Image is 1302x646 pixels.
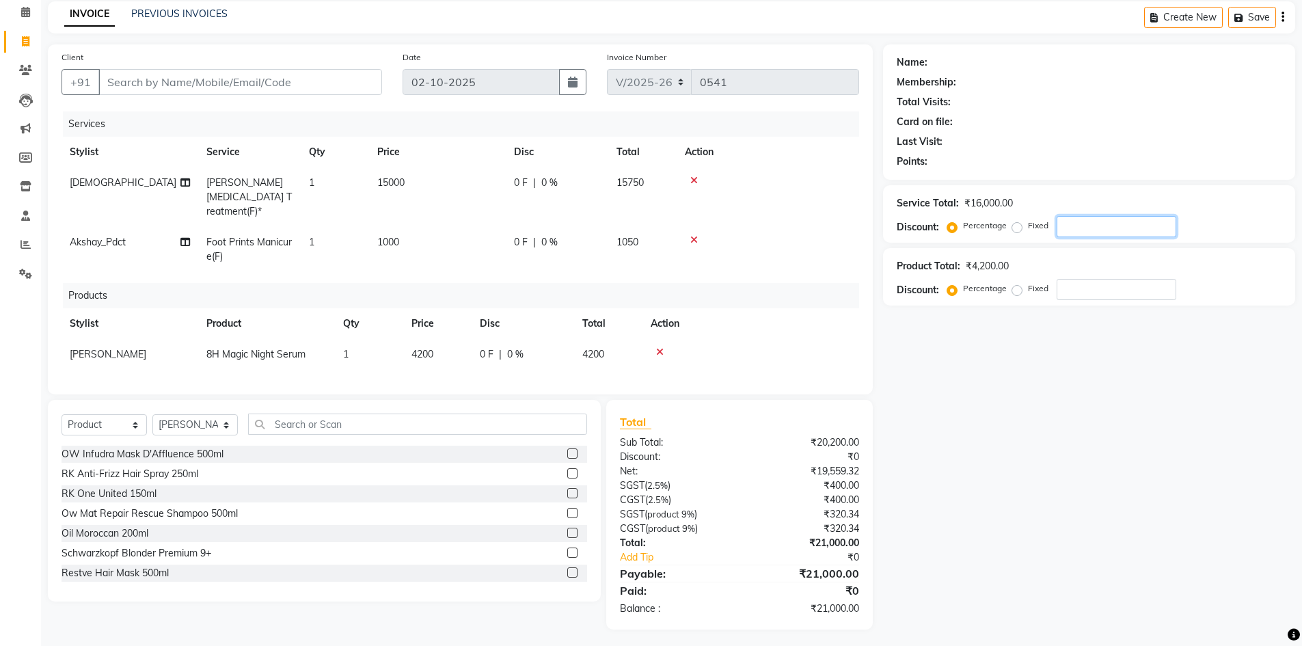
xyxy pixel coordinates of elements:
div: Net: [610,464,740,479]
div: RK Anti-Frizz Hair Spray 250ml [62,467,198,481]
div: ( ) [610,479,740,493]
span: 0 F [514,176,528,190]
div: ( ) [610,522,740,536]
div: Discount: [897,283,939,297]
div: Products [63,283,869,308]
span: Total [620,415,651,429]
div: Restve Hair Mask 500ml [62,566,169,580]
th: Price [403,308,472,339]
th: Stylist [62,137,198,167]
span: 1050 [616,236,638,248]
div: Ow Mat Repair Rescue Shampoo 500ml [62,507,238,521]
span: [PERSON_NAME] [MEDICAL_DATA] Treatment(F)* [206,176,292,217]
span: 8H Magic Night Serum [206,348,306,360]
th: Qty [301,137,369,167]
div: Paid: [610,582,740,599]
button: Save [1228,7,1276,28]
span: 2.5% [648,494,668,505]
div: Membership: [897,75,956,90]
span: 0 % [507,347,524,362]
span: 4200 [411,348,433,360]
span: 0 F [514,235,528,250]
label: Fixed [1028,219,1048,232]
div: Oil Moroccan 200ml [62,526,148,541]
span: [PERSON_NAME] [70,348,146,360]
span: SGST [620,508,645,520]
div: Service Total: [897,196,959,211]
div: Card on file: [897,115,953,129]
div: ₹0 [761,550,869,565]
div: Balance : [610,602,740,616]
a: PREVIOUS INVOICES [131,8,228,20]
th: Service [198,137,301,167]
div: Name: [897,55,927,70]
span: 0 % [541,176,558,190]
th: Action [677,137,859,167]
div: ₹19,559.32 [740,464,869,479]
span: SGST [620,479,645,492]
div: OW Infudra Mask D'Affluence 500ml [62,447,223,461]
label: Invoice Number [607,51,666,64]
th: Total [608,137,677,167]
div: ₹21,000.00 [740,565,869,582]
div: Payable: [610,565,740,582]
span: CGST [620,522,645,535]
div: Points: [897,154,927,169]
div: ₹0 [740,582,869,599]
span: product [647,509,679,520]
th: Action [642,308,859,339]
button: +91 [62,69,100,95]
label: Percentage [963,282,1007,295]
th: Price [369,137,506,167]
input: Search by Name/Mobile/Email/Code [98,69,382,95]
div: ₹21,000.00 [740,536,869,550]
input: Search or Scan [248,414,587,435]
div: Discount: [610,450,740,464]
span: Akshay_Pdct [70,236,126,248]
div: ₹21,000.00 [740,602,869,616]
span: 9% [682,523,695,534]
span: product [648,523,680,534]
span: 4200 [582,348,604,360]
div: ₹400.00 [740,479,869,493]
th: Disc [506,137,608,167]
div: Discount: [897,220,939,234]
th: Total [574,308,642,339]
div: Product Total: [897,259,960,273]
span: 1000 [377,236,399,248]
div: ₹400.00 [740,493,869,507]
span: | [499,347,502,362]
th: Stylist [62,308,198,339]
span: [DEMOGRAPHIC_DATA] [70,176,176,189]
span: | [533,176,536,190]
a: Add Tip [610,550,761,565]
span: 15000 [377,176,405,189]
div: ₹320.34 [740,507,869,522]
span: 1 [309,176,314,189]
div: Sub Total: [610,435,740,450]
th: Disc [472,308,574,339]
th: Product [198,308,335,339]
div: ( ) [610,493,740,507]
div: Schwarzkopf Blonder Premium 9+ [62,546,211,561]
span: Foot Prints Manicure(F) [206,236,292,263]
span: 2.5% [647,480,668,491]
div: Last Visit: [897,135,942,149]
label: Client [62,51,83,64]
span: CGST [620,494,645,506]
div: Total: [610,536,740,550]
label: Percentage [963,219,1007,232]
span: | [533,235,536,250]
label: Date [403,51,421,64]
span: 1 [309,236,314,248]
div: ₹320.34 [740,522,869,536]
div: ₹20,200.00 [740,435,869,450]
span: 1 [343,348,349,360]
div: ₹4,200.00 [966,259,1009,273]
div: ₹0 [740,450,869,464]
span: 15750 [616,176,644,189]
div: ( ) [610,507,740,522]
div: ₹16,000.00 [964,196,1013,211]
span: 0 F [480,347,493,362]
a: INVOICE [64,2,115,27]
